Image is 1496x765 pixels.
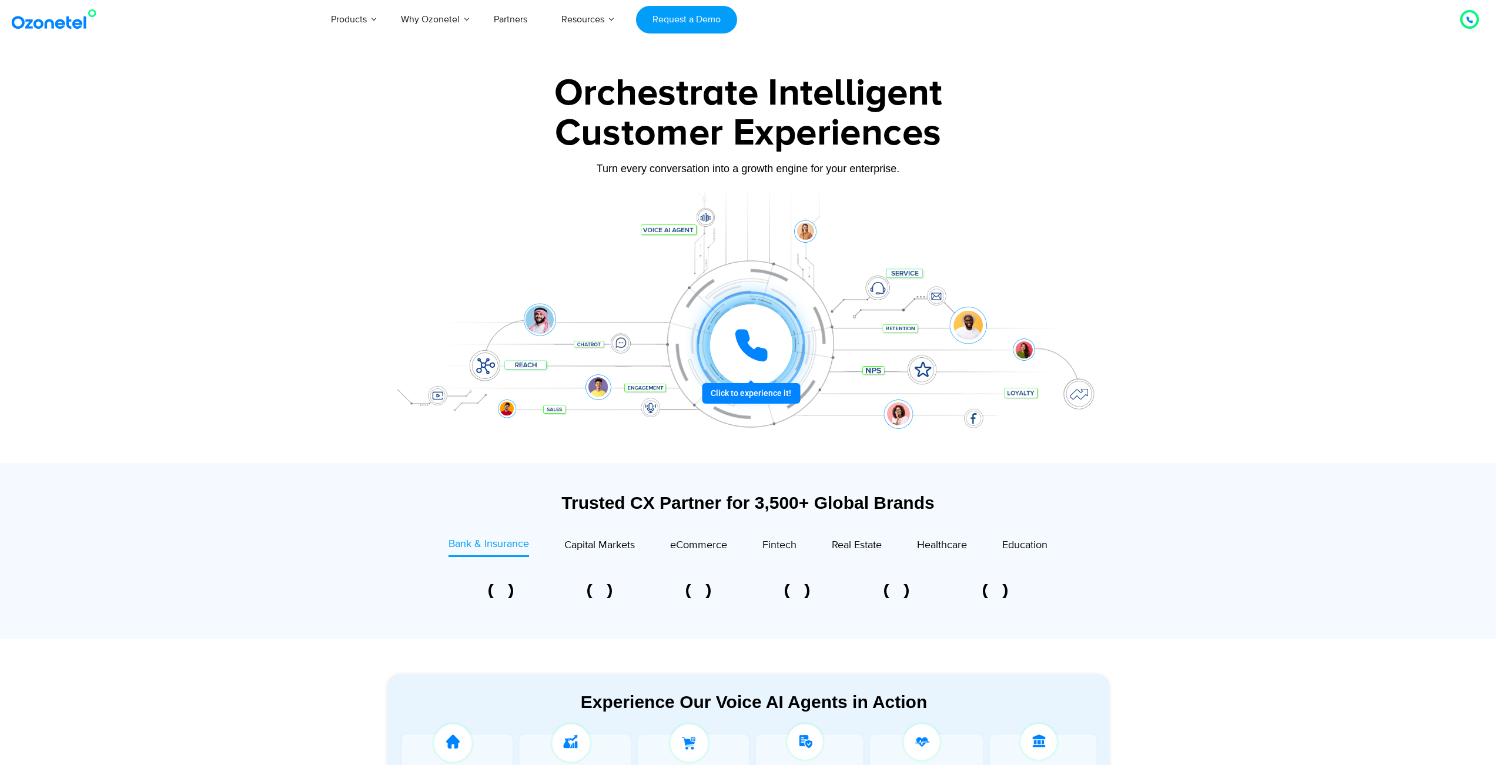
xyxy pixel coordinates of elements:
div: Turn every conversation into a growth engine for your enterprise. [381,162,1116,175]
a: Education [1002,536,1047,557]
span: Fintech [762,539,796,552]
div: 3 of 6 [649,584,748,598]
span: Capital Markets [564,539,635,552]
span: eCommerce [670,539,727,552]
a: eCommerce [670,536,727,557]
span: Real Estate [832,539,882,552]
div: 5 of 6 [847,584,946,598]
a: Capital Markets [564,536,635,557]
a: Request a Demo [636,6,737,33]
div: 6 of 6 [946,584,1045,598]
a: Fintech [762,536,796,557]
div: Trusted CX Partner for 3,500+ Global Brands [387,492,1110,513]
a: Bank & Insurance [449,536,529,557]
div: Experience Our Voice AI Agents in Action [399,692,1110,712]
a: Real Estate [832,536,882,557]
div: 1 of 6 [451,584,550,598]
a: Healthcare [917,536,967,557]
span: Bank & Insurance [449,538,529,551]
div: 4 of 6 [748,584,846,598]
div: Orchestrate Intelligent [381,75,1116,112]
div: Image Carousel [451,584,1045,598]
span: Education [1002,539,1047,552]
span: Healthcare [917,539,967,552]
div: Customer Experiences [381,105,1116,162]
div: 2 of 6 [550,584,649,598]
